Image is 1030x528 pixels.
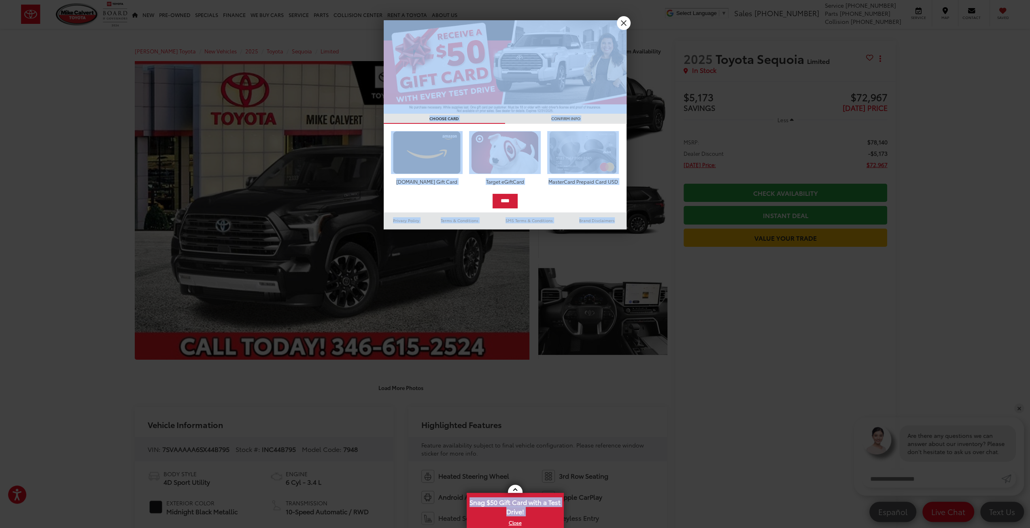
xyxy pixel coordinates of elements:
[429,216,491,225] a: Terms & Conditions
[384,114,505,124] h3: CHOOSE CARD
[469,131,541,174] img: targetcard.png
[547,178,619,185] div: MasterCard Prepaid Card USD
[491,216,567,225] a: SMS Terms & Conditions
[391,131,463,174] img: amazoncard.png
[547,131,619,174] img: mastercard.png
[384,20,626,114] img: 55838_top_625864.jpg
[505,114,626,124] h3: CONFIRM INFO
[391,178,463,185] div: [DOMAIN_NAME] Gift Card
[384,216,429,225] a: Privacy Policy
[469,178,541,185] div: Target eGiftCard
[567,216,626,225] a: Brand Disclaimers
[467,494,563,518] span: Snag $50 Gift Card with a Test Drive!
